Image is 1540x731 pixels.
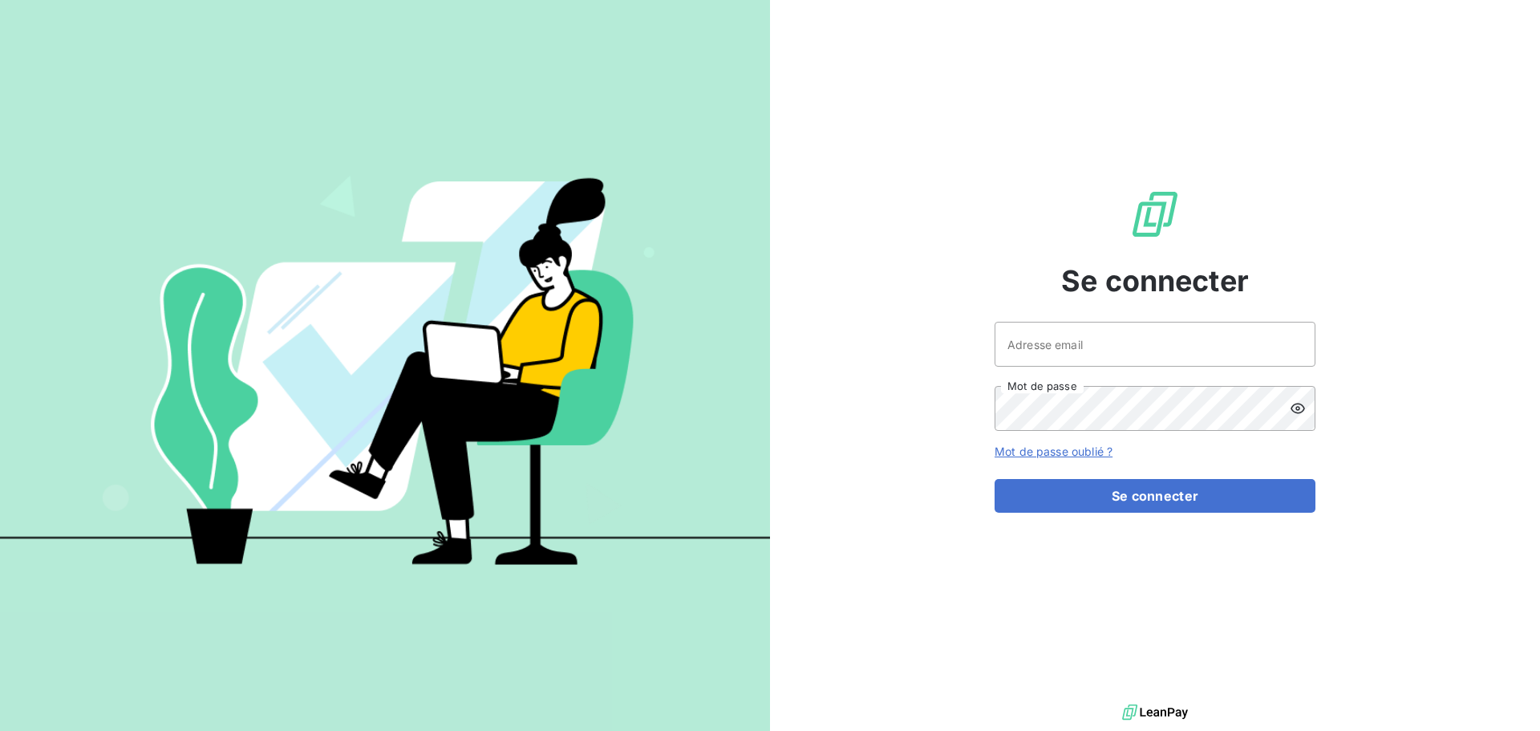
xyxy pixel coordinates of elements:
img: logo [1122,701,1188,725]
button: Se connecter [995,479,1315,513]
img: Logo LeanPay [1129,189,1181,240]
a: Mot de passe oublié ? [995,445,1112,458]
input: placeholder [995,322,1315,367]
span: Se connecter [1061,259,1249,303]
